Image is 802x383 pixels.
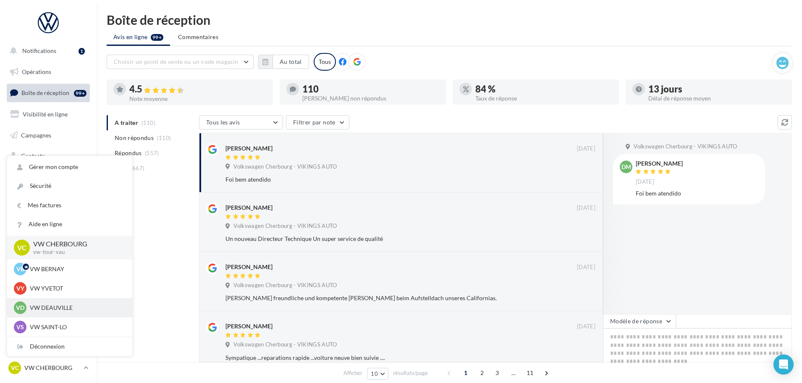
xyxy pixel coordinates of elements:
button: 10 [367,368,388,380]
div: 4.5 [129,85,266,94]
button: Modèle de réponse [603,314,676,328]
div: Déconnexion [7,337,132,356]
div: Open Intercom Messenger [773,354,794,375]
span: résultats/page [393,369,428,377]
a: PLV et print personnalisable [5,210,92,235]
div: Note moyenne [129,96,266,102]
button: Choisir un point de vente ou un code magasin [107,55,254,69]
span: 1 [459,366,472,380]
span: (667) [131,165,145,172]
span: VB [16,265,24,273]
span: (557) [145,150,159,156]
div: [PERSON_NAME] [225,144,273,153]
span: Boîte de réception [21,89,69,96]
div: 13 jours [648,85,785,94]
div: 99+ [74,90,86,97]
button: Au total [258,55,309,69]
div: Un nouveau Directeur Technique Un super service de qualité [225,235,541,243]
span: 2 [475,366,489,380]
span: Afficher [343,369,362,377]
span: Campagnes [21,131,51,138]
div: Foi bem atendido [225,175,541,184]
span: VS [16,323,24,331]
span: Commentaires [178,33,218,41]
span: Volkswagen Cherbourg - VIKINGS AUTO [233,222,337,230]
p: VW YVETOT [30,284,122,293]
span: Contacts [21,152,45,159]
div: Délai de réponse moyen [648,95,785,101]
div: [PERSON_NAME] [225,203,273,212]
a: VC VW CHERBOURG [7,360,90,376]
div: [PERSON_NAME] non répondus [302,95,439,101]
a: Boîte de réception99+ [5,84,92,102]
a: Opérations [5,63,92,81]
span: Volkswagen Cherbourg - VIKINGS AUTO [233,282,337,289]
span: ... [507,366,520,380]
div: [PERSON_NAME] [225,263,273,271]
span: Non répondus [115,134,154,142]
button: Notifications 1 [5,42,88,60]
div: Foi bem atendido [636,189,758,198]
span: [DATE] [577,323,595,330]
span: VC [11,364,19,372]
a: Campagnes [5,127,92,144]
a: Calendrier [5,189,92,207]
span: 11 [523,366,537,380]
div: Tous [314,53,336,71]
span: [DATE] [577,264,595,271]
a: Médiathèque [5,168,92,186]
span: Tous les avis [206,119,240,126]
span: Volkswagen Cherbourg - VIKINGS AUTO [233,341,337,349]
span: VC [17,243,26,252]
p: VW BERNAY [30,265,122,273]
span: Choisir un point de vente ou un code magasin [114,58,238,65]
span: [DATE] [636,178,654,186]
p: vw-tour-vau [33,248,119,256]
span: 3 [490,366,504,380]
div: Taux de réponse [475,95,612,101]
button: Tous les avis [199,115,283,129]
button: Filtrer par note [286,115,349,129]
div: 84 % [475,85,612,94]
a: Aide en ligne [7,215,132,234]
a: Sécurité [7,177,132,195]
div: [PERSON_NAME] [225,322,273,330]
a: Mes factures [7,196,132,215]
div: [PERSON_NAME] freundliche und kompetente [PERSON_NAME] beim Aufstelldach unseres Californias. [225,294,541,302]
a: Campagnes DataOnDemand [5,238,92,263]
div: Sympatique ...reparations rapide ...voiture neuve bien suivie .... [225,354,541,362]
span: VY [16,284,24,293]
span: Opérations [22,68,51,75]
span: Répondus [115,149,142,157]
span: DM [621,163,631,171]
a: Contacts [5,147,92,165]
span: [DATE] [577,145,595,153]
span: Notifications [22,47,56,54]
span: 10 [371,370,378,377]
span: [DATE] [577,204,595,212]
span: Volkswagen Cherbourg - VIKINGS AUTO [634,143,737,151]
a: Gérer mon compte [7,158,132,177]
span: Volkswagen Cherbourg - VIKINGS AUTO [233,163,337,171]
div: [PERSON_NAME] [636,161,683,166]
p: VW CHERBOURG [24,364,80,372]
span: Visibilité en ligne [23,111,68,118]
div: 110 [302,85,439,94]
button: Au total [273,55,309,69]
span: VD [16,304,24,312]
p: VW DEAUVILLE [30,304,122,312]
span: (110) [157,135,171,141]
p: VW CHERBOURG [33,239,119,249]
p: VW SAINT-LO [30,323,122,331]
div: Boîte de réception [107,13,792,26]
a: Visibilité en ligne [5,106,92,123]
div: 1 [79,48,85,55]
